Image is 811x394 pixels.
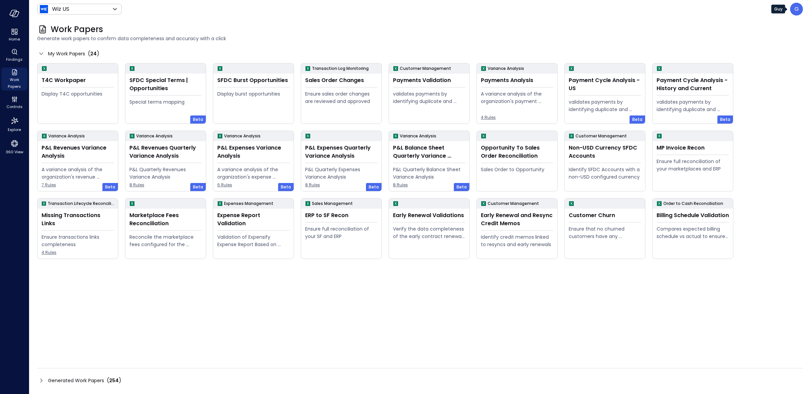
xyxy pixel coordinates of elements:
p: Transaction Lifecycle Reconciliation [48,200,115,207]
div: ( ) [88,50,99,58]
div: Work Papers [1,68,27,90]
span: 4 Rules [481,114,553,121]
div: P&L Expenses Variance Analysis [217,144,290,160]
span: Generate work papers to confirm data completeness and accuracy with a click [37,35,803,42]
div: Payment Cycle Analysis - US [569,76,641,93]
div: SFDC Special Terms | Opportunities [129,76,202,93]
div: Payments Validation [393,76,465,84]
div: P&L Quarterly Expenses Variance Analysis [305,166,377,181]
div: Early Renewal and Resync Credit Memos [481,211,553,228]
div: Non-USD Currency SFDC Accounts [569,144,641,160]
div: Ensure full reconciliation of your marketplaces and ERP [657,158,729,173]
span: Findings [6,56,23,63]
span: Work Papers [4,76,25,90]
span: Beta [632,116,642,123]
span: 6 Rules [217,182,290,188]
div: MP Invoice Recon [657,144,729,152]
div: Customer Churn [569,211,641,219]
div: SFDC Burst Opportunities [217,76,290,84]
div: Payments Analysis [481,76,553,84]
div: Explore [1,115,27,134]
span: 8 Rules [129,182,202,188]
div: Reconcile the marketplace fees configured for the Opportunity to the actual fees being paid [129,233,202,248]
div: Early Renewal Validations [393,211,465,219]
p: G [794,5,799,13]
span: Beta [457,184,467,190]
div: A variance analysis of the organization's payment transactions [481,90,553,105]
div: Sales Order Changes [305,76,377,84]
div: Findings [1,47,27,63]
div: P&L Revenues Quarterly Variance Analysis [129,144,202,160]
span: 360 View [6,149,23,155]
div: P&L Expenses Quarterly Variance Analysis [305,144,377,160]
p: Variance Analysis [488,65,524,72]
p: Customer Management [488,200,539,207]
span: Explore [8,126,21,133]
span: Beta [193,184,203,190]
div: validates payments by identifying duplicate and erroneous entries. [569,98,641,113]
div: ( ) [107,376,121,385]
div: Verify the data completeness of the early contract renewal process [393,225,465,240]
span: Beta [369,184,379,190]
div: Ensure transactions links completeness [42,233,114,248]
p: Order to Cash Reconciliation [663,200,723,207]
div: Controls [1,95,27,111]
div: Billing Schedule Validation [657,211,729,219]
div: Compares expected billing schedule vs actual to ensure timely and compliant invoicing [657,225,729,240]
div: A variance analysis of the organization's expense accounts [217,166,290,181]
div: Special terms mapping [129,98,202,106]
div: Opportunity To Sales Order Reconciliation [481,144,553,160]
p: Transaction Log Monitoring [312,65,369,72]
p: Variance Analysis [48,133,85,139]
div: Marketplace Fees Reconciliation [129,211,202,228]
span: 24 [90,50,97,57]
p: Customer Management [575,133,627,139]
img: Icon [40,5,48,13]
div: ERP to SF Recon [305,211,377,219]
p: Variance Analysis [224,133,261,139]
div: Identify credit memos linked to resyncs and early renewals [481,233,553,248]
div: A variance analysis of the organization's revenue accounts [42,166,114,181]
span: Beta [193,116,203,123]
div: validates payments by identifying duplicate and erroneous entries. [657,98,729,113]
div: Sales Order to Opportunity [481,166,553,173]
div: P&L Quarterly Balance Sheet Variance Analysis [393,166,465,181]
span: 254 [109,377,119,384]
div: Guy [771,5,785,14]
span: Beta [281,184,291,190]
div: Validation of Expensify Expense Report Based on policy [217,233,290,248]
span: 7 Rules [42,182,114,188]
div: P&L Quarterly Revenues Variance Analysis [129,166,202,181]
p: Customer Management [400,65,451,72]
span: Home [9,36,20,43]
div: Ensure full reconciliation of your SF and ERP [305,225,377,240]
span: Work Papers [51,24,103,35]
span: Beta [720,116,730,123]
div: Home [1,27,27,43]
div: P&L Balance Sheet Quarterly Variance Analysis [393,144,465,160]
span: Generated Work Papers [48,377,104,384]
span: My Work Papers [48,50,85,57]
p: Variance Analysis [136,133,173,139]
div: validates payments by identifying duplicate and erroneous entries. [393,90,465,105]
span: 8 Rules [393,182,465,188]
div: Payment Cycle Analysis - History and Current [657,76,729,93]
div: 360 View [1,138,27,156]
div: P&L Revenues Variance Analysis [42,144,114,160]
div: Ensure sales order changes are reviewed and approved [305,90,377,105]
p: Sales Management [312,200,353,207]
span: 4 Rules [42,249,114,256]
p: Expenses Management [224,200,273,207]
div: T4C Workpaper [42,76,114,84]
span: 8 Rules [305,182,377,188]
div: Expense Report Validation [217,211,290,228]
p: Variance Analysis [400,133,436,139]
span: Beta [105,184,115,190]
div: Missing Transactions Links [42,211,114,228]
div: Guy [790,3,803,16]
div: Ensure that no churned customers have any remaining open invoices [569,225,641,240]
p: Wiz US [52,5,69,13]
div: Display T4C opportunities [42,90,114,98]
span: Controls [6,103,23,110]
div: Display burst opportunities [217,90,290,98]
